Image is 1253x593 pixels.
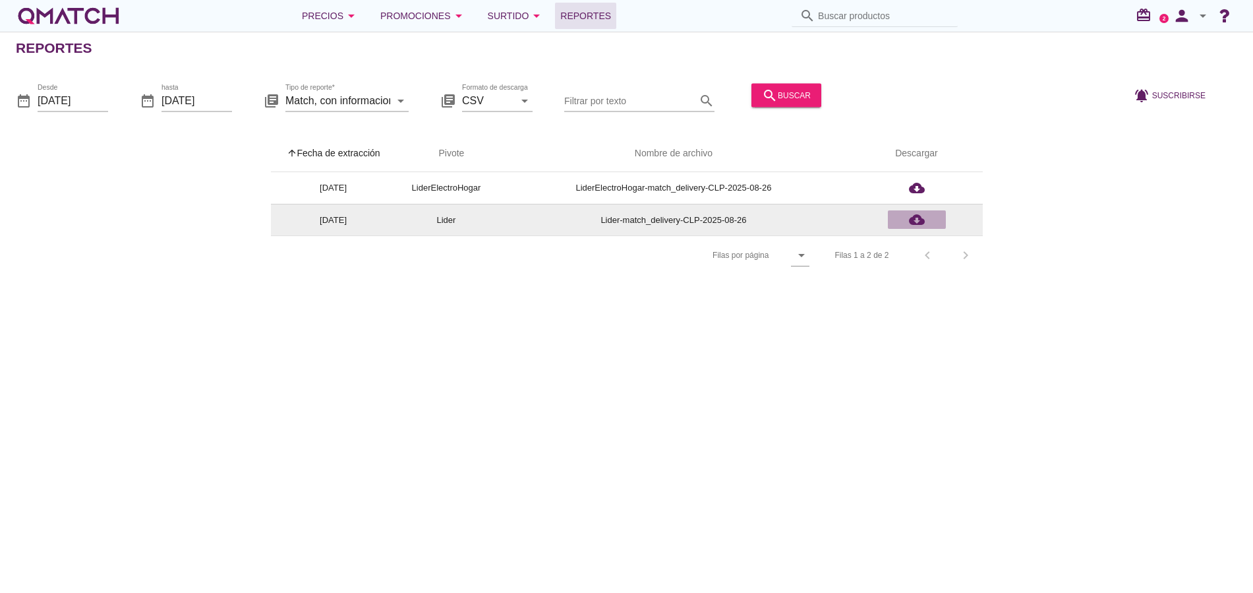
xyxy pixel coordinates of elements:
i: arrow_drop_down [1195,8,1211,24]
i: arrow_drop_down [529,8,544,24]
div: Filas 1 a 2 de 2 [834,249,889,261]
span: Suscribirse [1152,89,1206,101]
input: Desde [38,90,108,111]
div: Filas por página [581,236,809,274]
td: Lider-match_delivery-CLP-2025-08-26 [496,204,850,235]
i: library_books [440,92,456,108]
i: library_books [264,92,279,108]
td: [DATE] [271,172,396,204]
a: Reportes [555,3,616,29]
td: [DATE] [271,204,396,235]
i: search [800,8,815,24]
i: arrow_drop_down [517,92,533,108]
i: cloud_download [909,212,925,228]
i: person [1169,7,1195,25]
i: arrow_upward [287,148,297,158]
a: white-qmatch-logo [16,3,121,29]
i: cloud_download [909,180,925,196]
th: Descargar: Not sorted. [851,135,983,172]
button: Suscribirse [1123,83,1216,107]
input: Formato de descarga [462,90,514,111]
div: Promociones [380,8,467,24]
i: arrow_drop_down [451,8,467,24]
div: Surtido [488,8,545,24]
div: Precios [302,8,359,24]
input: Tipo de reporte* [285,90,390,111]
i: date_range [140,92,156,108]
input: hasta [161,90,232,111]
input: Buscar productos [818,5,950,26]
h2: Reportes [16,38,92,59]
td: LiderElectroHogar-match_delivery-CLP-2025-08-26 [496,172,850,204]
button: Surtido [477,3,556,29]
i: search [762,87,778,103]
span: Reportes [560,8,611,24]
i: date_range [16,92,32,108]
i: search [699,92,714,108]
i: arrow_drop_down [393,92,409,108]
a: 2 [1159,14,1169,23]
button: Precios [291,3,370,29]
div: buscar [762,87,811,103]
button: Promociones [370,3,477,29]
i: arrow_drop_down [343,8,359,24]
th: Nombre de archivo: Not sorted. [496,135,850,172]
button: buscar [751,83,821,107]
td: LiderElectroHogar [396,172,497,204]
i: notifications_active [1134,87,1152,103]
text: 2 [1163,15,1166,21]
th: Fecha de extracción: Sorted ascending. Activate to sort descending. [271,135,396,172]
i: redeem [1136,7,1157,23]
i: arrow_drop_down [794,247,809,263]
input: Filtrar por texto [564,90,696,111]
td: Lider [396,204,497,235]
th: Pivote: Not sorted. Activate to sort ascending. [396,135,497,172]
